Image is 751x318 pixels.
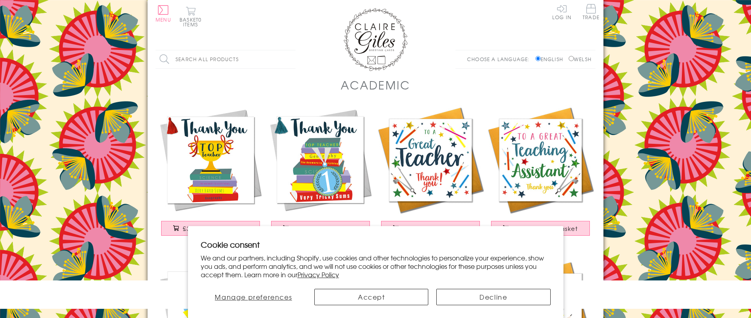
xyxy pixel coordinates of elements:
button: £3.75 Add to Basket [161,221,260,236]
a: Privacy Policy [298,270,339,279]
a: Thank you Teaching Assistand Card, School, Embellished with pompoms £3.75 Add to Basket [485,105,595,244]
a: Thank you Teacher Card, School, Embellished with pompoms £3.75 Add to Basket [375,105,485,244]
button: £3.75 Add to Basket [491,221,590,236]
input: Search [288,50,296,68]
span: 0 items [183,16,202,28]
img: Thank You Teacher Card, Trophy, Embellished with a colourful tassel [156,105,266,215]
button: Decline [436,289,550,305]
img: Thank you Teacher Card, School, Embellished with pompoms [375,105,485,215]
p: Choose a language: [467,56,534,63]
img: Thank you Teaching Assistand Card, School, Embellished with pompoms [485,105,595,215]
button: Accept [314,289,428,305]
span: £3.75 Add to Basket [183,225,248,233]
input: Search all products [156,50,296,68]
img: Claire Giles Greetings Cards [344,8,407,71]
span: £3.75 Add to Basket [403,225,468,233]
h1: Academic [341,77,410,93]
button: £3.75 Add to Basket [381,221,480,236]
h2: Cookie consent [201,239,551,250]
a: Trade [583,4,599,21]
img: Thank You Teacher Card, Medal & Books, Embellished with a colourful tassel [266,105,375,215]
span: Trade [583,4,599,20]
span: £3.75 Add to Basket [293,225,358,233]
a: Thank You Teacher Card, Trophy, Embellished with a colourful tassel £3.75 Add to Basket [156,105,266,244]
input: English [535,56,541,61]
button: Manage preferences [200,289,306,305]
span: Manage preferences [215,292,292,302]
span: £3.75 Add to Basket [513,225,578,233]
label: English [535,56,567,63]
button: £3.75 Add to Basket [271,221,370,236]
a: Log In [552,4,571,20]
span: Menu [156,16,171,23]
button: Basket0 items [180,6,202,27]
button: Menu [156,5,171,22]
input: Welsh [569,56,574,61]
a: Thank You Teacher Card, Medal & Books, Embellished with a colourful tassel £3.75 Add to Basket [266,105,375,244]
p: We and our partners, including Shopify, use cookies and other technologies to personalize your ex... [201,254,551,278]
label: Welsh [569,56,591,63]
